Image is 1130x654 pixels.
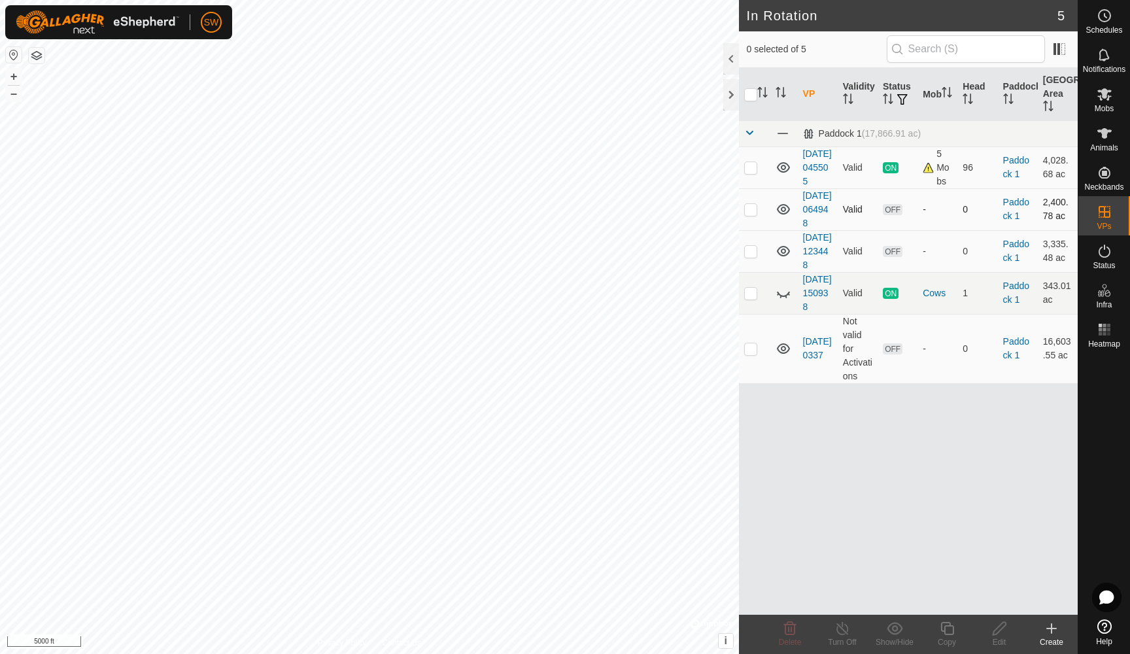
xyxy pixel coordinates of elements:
[923,203,952,216] div: -
[957,230,997,272] td: 0
[923,245,952,258] div: -
[29,48,44,63] button: Map Layers
[1038,146,1078,188] td: 4,028.68 ac
[868,636,921,648] div: Show/Hide
[963,95,973,106] p-sorticon: Activate to sort
[1038,188,1078,230] td: 2,400.78 ac
[878,68,917,121] th: Status
[1038,314,1078,383] td: 16,603.55 ac
[917,68,957,121] th: Mob
[318,637,367,649] a: Privacy Policy
[838,272,878,314] td: Valid
[923,342,952,356] div: -
[838,188,878,230] td: Valid
[1096,638,1112,645] span: Help
[1078,614,1130,651] a: Help
[883,95,893,106] p-sorticon: Activate to sort
[803,128,921,139] div: Paddock 1
[1057,6,1065,26] span: 5
[883,246,902,257] span: OFF
[838,68,878,121] th: Validity
[998,68,1038,121] th: Paddock
[957,314,997,383] td: 0
[1025,636,1078,648] div: Create
[1096,301,1112,309] span: Infra
[776,89,786,99] p-sorticon: Activate to sort
[1086,26,1122,34] span: Schedules
[1003,239,1029,263] a: Paddock 1
[803,336,832,360] a: [DATE] 0337
[204,16,219,29] span: SW
[957,188,997,230] td: 0
[1084,183,1123,191] span: Neckbands
[6,86,22,101] button: –
[1090,144,1118,152] span: Animals
[803,232,832,270] a: [DATE] 123448
[6,47,22,63] button: Reset Map
[883,343,902,354] span: OFF
[803,274,832,312] a: [DATE] 150938
[747,43,887,56] span: 0 selected of 5
[923,147,952,188] div: 5 Mobs
[973,636,1025,648] div: Edit
[942,89,952,99] p-sorticon: Activate to sort
[816,636,868,648] div: Turn Off
[838,230,878,272] td: Valid
[923,286,952,300] div: Cows
[1043,103,1053,113] p-sorticon: Activate to sort
[1038,230,1078,272] td: 3,335.48 ac
[1038,68,1078,121] th: [GEOGRAPHIC_DATA] Area
[382,637,420,649] a: Contact Us
[1095,105,1114,112] span: Mobs
[921,636,973,648] div: Copy
[803,190,832,228] a: [DATE] 064948
[16,10,179,34] img: Gallagher Logo
[6,69,22,84] button: +
[862,128,921,139] span: (17,866.91 ac)
[957,272,997,314] td: 1
[1003,155,1029,179] a: Paddock 1
[798,68,838,121] th: VP
[779,638,802,647] span: Delete
[957,68,997,121] th: Head
[757,89,768,99] p-sorticon: Activate to sort
[724,635,727,646] span: i
[883,288,899,299] span: ON
[1093,262,1115,269] span: Status
[1003,281,1029,305] a: Paddock 1
[1003,95,1014,106] p-sorticon: Activate to sort
[747,8,1057,24] h2: In Rotation
[1088,340,1120,348] span: Heatmap
[719,634,733,648] button: i
[887,35,1045,63] input: Search (S)
[883,204,902,215] span: OFF
[1003,336,1029,360] a: Paddock 1
[1083,65,1125,73] span: Notifications
[957,146,997,188] td: 96
[883,162,899,173] span: ON
[843,95,853,106] p-sorticon: Activate to sort
[838,146,878,188] td: Valid
[1003,197,1029,221] a: Paddock 1
[803,148,832,186] a: [DATE] 045505
[1097,222,1111,230] span: VPs
[1038,272,1078,314] td: 343.01 ac
[838,314,878,383] td: Not valid for Activations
